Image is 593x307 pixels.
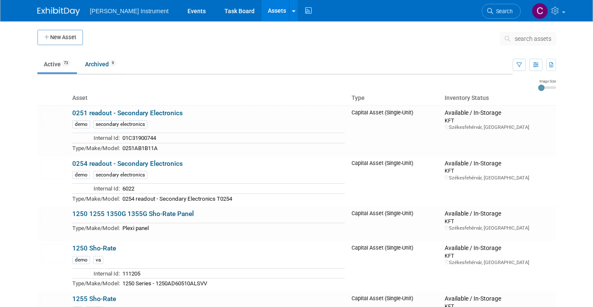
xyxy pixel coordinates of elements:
[72,295,116,303] a: 1255 Sho-Rate
[445,124,552,131] div: Székesfehérvár, [GEOGRAPHIC_DATA]
[72,171,90,179] div: demo
[445,295,552,303] div: Available / In-Storage
[120,143,345,153] td: 0251AB1B11A
[72,193,120,203] td: Type/Make/Model:
[37,30,83,45] button: New Asset
[445,160,552,168] div: Available / In-Storage
[445,117,552,124] div: KFT
[348,105,441,156] td: Capital Asset (Single-Unit)
[445,167,552,174] div: KFT
[37,56,77,72] a: Active73
[348,91,441,105] th: Type
[109,60,116,66] span: 9
[120,184,345,194] td: 6022
[72,279,120,288] td: Type/Make/Model:
[120,193,345,203] td: 0254 readout - Secondary Electronics T0254
[93,171,148,179] div: secondary electronics
[72,256,90,264] div: demo
[72,244,116,252] a: 1250 Sho-Rate
[72,133,120,143] td: Internal Id:
[348,207,441,241] td: Capital Asset (Single-Unit)
[79,56,123,72] a: Archived9
[120,268,345,279] td: 111205
[445,109,552,117] div: Available / In-Storage
[445,210,552,218] div: Available / In-Storage
[72,268,120,279] td: Internal Id:
[72,223,120,233] td: Type/Make/Model:
[72,143,120,153] td: Type/Make/Model:
[72,120,90,128] div: demo
[90,8,169,14] span: [PERSON_NAME] Instrument
[120,279,345,288] td: 1250 Series - 1250AD60510ALSVV
[120,223,345,233] td: Plexi panel
[500,32,556,45] button: search assets
[120,133,345,143] td: 01C31900744
[348,156,441,207] td: Capital Asset (Single-Unit)
[72,210,194,218] a: 1250 1255 1350G 1355G Sho-Rate Panel
[37,7,80,16] img: ExhibitDay
[538,79,556,84] div: Image Size
[93,120,148,128] div: secondary electronics
[493,8,513,14] span: Search
[532,3,548,19] img: Christine Batycki
[72,109,183,117] a: 0251 readout - Secondary Electronics
[445,259,552,266] div: Székesfehérvár, [GEOGRAPHIC_DATA]
[445,252,552,259] div: KFT
[445,218,552,225] div: KFT
[61,60,71,66] span: 73
[93,256,103,264] div: va
[72,184,120,194] td: Internal Id:
[348,241,441,292] td: Capital Asset (Single-Unit)
[445,175,552,181] div: Székesfehérvár, [GEOGRAPHIC_DATA]
[445,225,552,231] div: Székesfehérvár, [GEOGRAPHIC_DATA]
[445,244,552,252] div: Available / In-Storage
[515,35,551,42] span: search assets
[482,4,521,19] a: Search
[72,160,183,168] a: 0254 readout - Secondary Electronics
[69,91,349,105] th: Asset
